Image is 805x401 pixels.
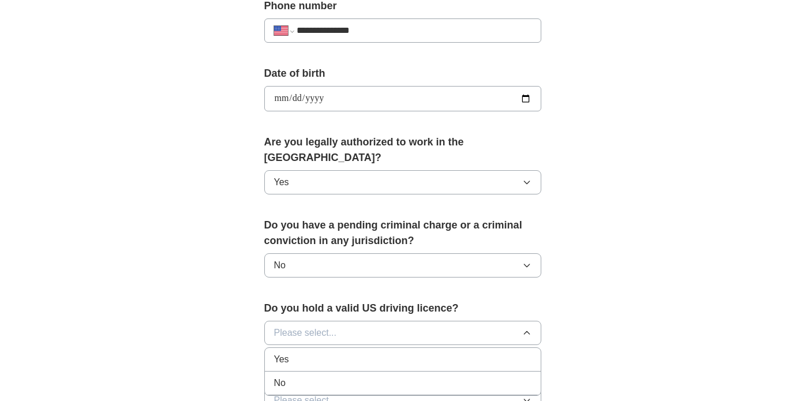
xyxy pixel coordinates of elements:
[274,326,337,340] span: Please select...
[264,253,541,278] button: No
[264,218,541,249] label: Do you have a pending criminal charge or a criminal conviction in any jurisdiction?
[264,321,541,345] button: Please select...
[264,66,541,81] label: Date of birth
[274,376,286,390] span: No
[264,170,541,194] button: Yes
[274,175,289,189] span: Yes
[274,353,289,366] span: Yes
[264,134,541,166] label: Are you legally authorized to work in the [GEOGRAPHIC_DATA]?
[274,258,286,272] span: No
[264,301,541,316] label: Do you hold a valid US driving licence?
